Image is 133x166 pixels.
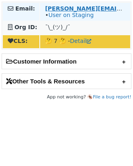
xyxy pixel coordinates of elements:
[40,35,130,48] td: 🤔 7 🤔 -
[45,12,94,18] span: •
[70,38,91,44] a: Detail
[2,54,131,69] h2: Customer Information
[45,24,70,30] span: ¯\_(ツ)_/¯
[15,24,37,30] strong: Org ID:
[8,38,28,44] strong: CLS:
[93,94,131,100] a: File a bug report!
[15,5,35,12] strong: Email:
[2,93,131,101] footer: App not working? 🪳
[2,74,131,89] h2: Other Tools & Resources
[48,12,94,18] a: User on Staging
